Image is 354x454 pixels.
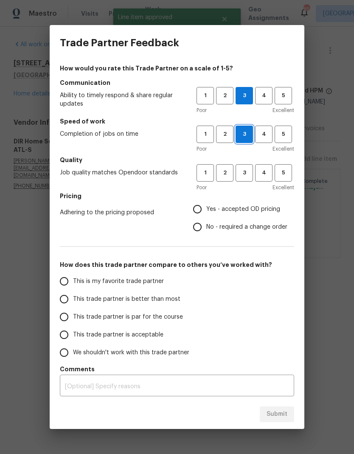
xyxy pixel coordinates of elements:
span: Excellent [273,145,294,153]
button: 1 [197,126,214,143]
span: 4 [256,91,272,101]
span: Poor [197,183,207,192]
span: 1 [197,168,213,178]
span: Adhering to the pricing proposed [60,208,180,217]
div: How does this trade partner compare to others you’ve worked with? [60,272,294,362]
span: Poor [197,106,207,115]
h5: Speed of work [60,117,294,126]
h5: Comments [60,365,294,373]
button: 3 [236,164,253,182]
button: 4 [255,87,273,104]
button: 5 [275,164,292,182]
span: 2 [217,129,233,139]
button: 2 [216,126,233,143]
span: 2 [217,91,233,101]
span: 5 [275,129,291,139]
span: This trade partner is better than most [73,295,180,304]
span: 3 [236,129,253,139]
span: Ability to timely respond & share regular updates [60,91,183,108]
span: 1 [197,129,213,139]
h3: Trade Partner Feedback [60,37,179,49]
span: Job quality matches Opendoor standards [60,168,183,177]
span: This trade partner is acceptable [73,331,163,339]
button: 5 [275,126,292,143]
h4: How would you rate this Trade Partner on a scale of 1-5? [60,64,294,73]
span: Completion of jobs on time [60,130,183,138]
span: No - required a change order [206,223,287,232]
span: Yes - accepted OD pricing [206,205,280,214]
span: Poor [197,145,207,153]
h5: Communication [60,78,294,87]
span: This trade partner is par for the course [73,313,183,322]
button: 1 [197,164,214,182]
span: Excellent [273,106,294,115]
div: Pricing [193,200,294,236]
button: 1 [197,87,214,104]
span: We shouldn't work with this trade partner [73,348,189,357]
span: 2 [217,168,233,178]
h5: How does this trade partner compare to others you’ve worked with? [60,261,294,269]
h5: Quality [60,156,294,164]
span: 4 [256,168,272,178]
span: 5 [275,91,291,101]
button: 2 [216,164,233,182]
button: 3 [236,87,253,104]
h5: Pricing [60,192,294,200]
span: 3 [236,168,252,178]
span: 3 [236,91,253,101]
span: 5 [275,168,291,178]
button: 4 [255,126,273,143]
span: This is my favorite trade partner [73,277,164,286]
button: 4 [255,164,273,182]
span: 1 [197,91,213,101]
button: 3 [236,126,253,143]
span: Excellent [273,183,294,192]
button: 5 [275,87,292,104]
span: 4 [256,129,272,139]
button: 2 [216,87,233,104]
